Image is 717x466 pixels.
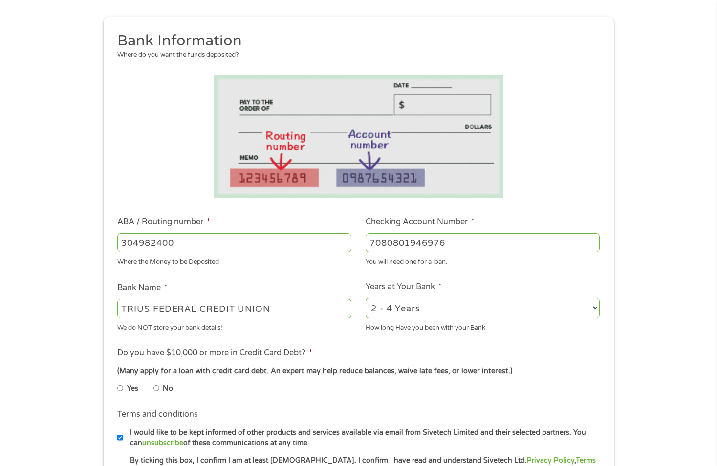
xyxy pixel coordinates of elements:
[117,366,599,377] div: (Many apply for a loan with credit card debt. An expert may help reduce balances, waive late fees...
[127,383,138,394] label: Yes
[366,254,600,267] div: You will need one for a loan.
[366,217,475,227] label: Checking Account Number
[117,31,592,51] h2: Bank Information
[163,383,173,394] label: No
[117,409,198,420] label: Terms and conditions
[366,319,600,333] div: How long Have you been with your Bank
[117,217,210,227] label: ABA / Routing number
[123,427,603,448] label: I would like to be kept informed of other products and services available via email from Sivetech...
[527,456,574,465] a: Privacy Policy
[142,439,183,447] a: unsubscribe
[117,254,351,267] div: Where the Money to be Deposited
[117,50,592,60] div: Where do you want the funds deposited?
[366,282,442,292] label: Years at Your Bank
[117,283,168,293] label: Bank Name
[214,75,503,198] img: Routing number location
[117,319,351,333] div: We do NOT store your bank details!
[117,348,312,358] label: Do you have $10,000 or more in Credit Card Debt?
[117,233,351,252] input: 263177916
[366,233,600,252] input: 345634636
